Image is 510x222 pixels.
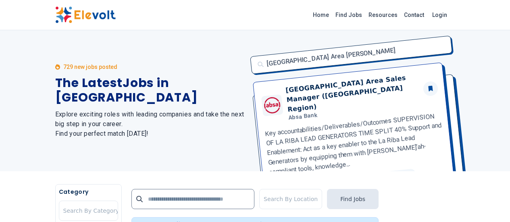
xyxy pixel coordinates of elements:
h5: Category [59,188,118,196]
a: Home [310,8,332,21]
h1: The Latest Jobs in [GEOGRAPHIC_DATA] [55,76,246,105]
a: Find Jobs [332,8,365,21]
p: 729 new jobs posted [63,63,117,71]
a: Resources [365,8,401,21]
button: Find Jobs [327,189,379,209]
a: Contact [401,8,427,21]
h2: Explore exciting roles with leading companies and take the next big step in your career. Find you... [55,110,246,139]
a: Login [427,7,452,23]
img: Elevolt [55,6,116,23]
